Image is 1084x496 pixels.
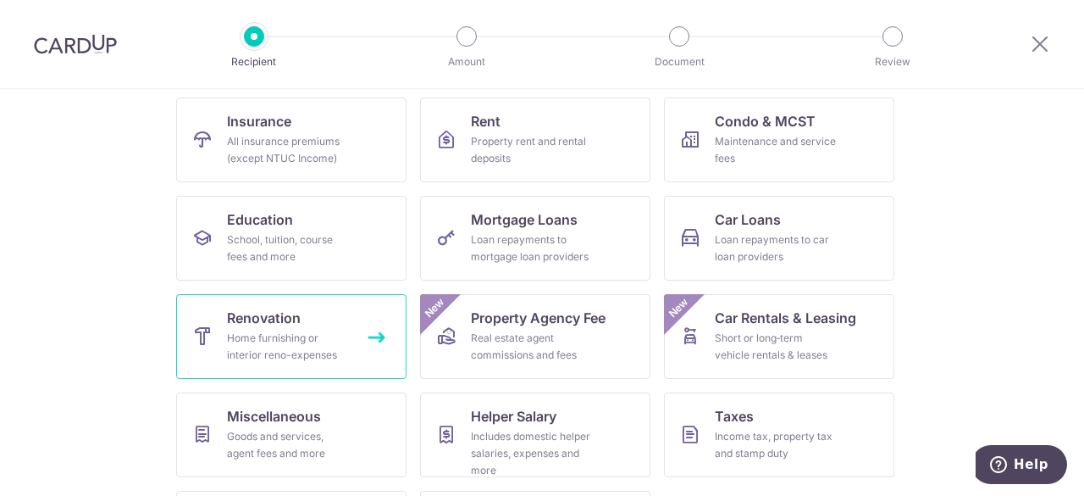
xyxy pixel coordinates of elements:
div: Maintenance and service fees [715,133,837,167]
span: Insurance [227,111,291,131]
span: Condo & MCST [715,111,816,131]
span: Property Agency Fee [471,308,606,328]
div: Short or long‑term vehicle rentals & leases [715,330,837,364]
p: Review [830,53,955,70]
a: MiscellaneousGoods and services, agent fees and more [176,393,406,477]
a: Mortgage LoansLoan repayments to mortgage loan providers [420,196,650,281]
a: Car LoansLoan repayments to car loan providers [664,196,894,281]
span: Rent [471,111,501,131]
a: InsuranceAll insurance premiums (except NTUC Income) [176,98,406,182]
span: Renovation [227,308,301,328]
div: School, tuition, course fees and more [227,231,349,265]
div: Loan repayments to car loan providers [715,231,837,265]
a: Car Rentals & LeasingShort or long‑term vehicle rentals & leasesNew [664,294,894,379]
a: RentProperty rent and rental deposits [420,98,650,182]
div: Home furnishing or interior reno-expenses [227,330,349,364]
div: Goods and services, agent fees and more [227,428,349,462]
span: Taxes [715,406,754,426]
span: Mortgage Loans [471,209,578,230]
span: Education [227,209,293,230]
a: Property Agency FeeReal estate agent commissions and feesNew [420,294,650,379]
span: Miscellaneous [227,406,321,426]
div: Income tax, property tax and stamp duty [715,428,837,462]
span: Car Rentals & Leasing [715,308,856,328]
img: CardUp [34,34,117,54]
p: Amount [404,53,529,70]
a: EducationSchool, tuition, course fees and more [176,196,406,281]
p: Document [617,53,742,70]
div: Property rent and rental deposits [471,133,593,167]
a: Condo & MCSTMaintenance and service fees [664,98,894,182]
iframe: Opens a widget where you can find more information [976,445,1067,488]
div: Loan repayments to mortgage loan providers [471,231,593,265]
p: Recipient [191,53,317,70]
a: Helper SalaryIncludes domestic helper salaries, expenses and more [420,393,650,477]
div: All insurance premiums (except NTUC Income) [227,133,349,167]
span: New [421,294,449,322]
a: RenovationHome furnishing or interior reno-expenses [176,294,406,379]
span: Helper Salary [471,406,556,426]
span: New [665,294,693,322]
div: Real estate agent commissions and fees [471,330,593,364]
span: Car Loans [715,209,781,230]
a: TaxesIncome tax, property tax and stamp duty [664,393,894,477]
div: Includes domestic helper salaries, expenses and more [471,428,593,479]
